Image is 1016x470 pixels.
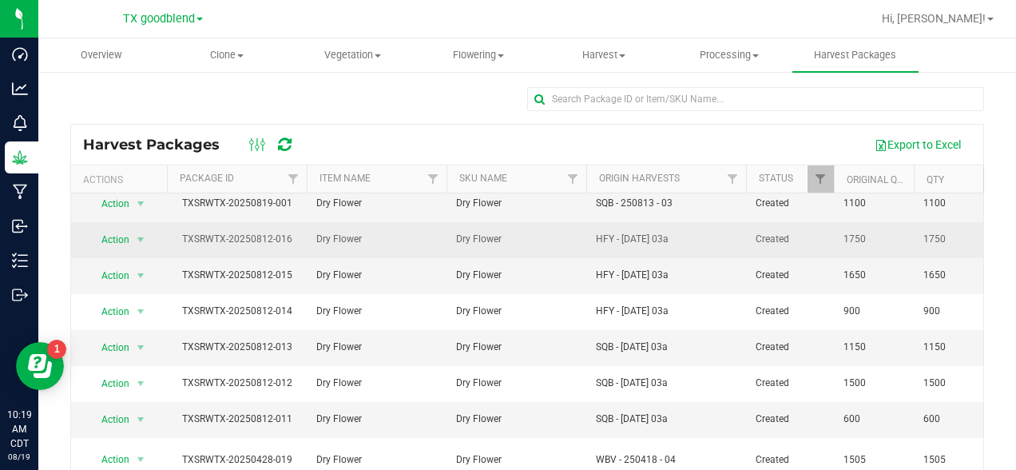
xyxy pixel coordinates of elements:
a: Vegetation [290,38,415,72]
span: Created [756,412,824,427]
span: 1650 [843,268,904,283]
span: Dry Flower [316,304,437,319]
a: Status [759,173,793,184]
inline-svg: Grow [12,149,28,165]
span: Action [87,372,130,395]
a: Filter [808,165,834,193]
span: Action [87,301,130,323]
span: 1500 [843,376,904,391]
span: Action [87,229,130,251]
div: TXSRWTX-20250812-011 [165,412,309,427]
a: Harvest Packages [792,38,918,72]
span: SQB - [DATE] 03a [596,340,668,355]
span: Overview [59,48,143,62]
span: Dry Flower [456,268,577,283]
a: Clone [164,38,289,72]
span: Created [756,268,824,283]
span: Flowering [416,48,540,62]
div: TXSRWTX-20250428-019 [165,452,309,468]
iframe: Resource center [16,342,64,390]
span: select [131,337,151,359]
span: Dry Flower [456,452,577,468]
span: Harvest Packages [792,48,918,62]
span: 1150 [923,340,984,355]
span: SQB - [DATE] 03a [596,412,668,427]
inline-svg: Analytics [12,81,28,97]
a: Filter [420,165,446,193]
span: 600 [843,412,904,427]
span: Dry Flower [316,412,437,427]
div: TXSRWTX-20250812-016 [165,232,309,247]
a: Harvest [541,38,666,72]
span: Hi, [PERSON_NAME]! [882,12,986,25]
span: HFY - [DATE] 03a [596,304,669,319]
span: 1750 [923,232,984,247]
p: 08/19 [7,451,31,463]
span: Dry Flower [456,304,577,319]
span: 900 [923,304,984,319]
span: 1150 [843,340,904,355]
span: Created [756,304,824,319]
span: Dry Flower [456,232,577,247]
a: Original Qty [847,174,908,185]
span: 1750 [843,232,904,247]
span: Harvest [542,48,665,62]
span: select [131,193,151,215]
a: Filter [280,165,307,193]
span: Action [87,408,130,431]
span: Processing [668,48,792,62]
span: 1100 [923,196,984,211]
a: Qty [927,174,944,185]
a: Processing [667,38,792,72]
span: 600 [923,412,984,427]
a: Package ID [180,173,234,184]
p: 10:19 AM CDT [7,408,31,451]
span: Harvest Packages [83,136,236,153]
div: TXSRWTX-20250812-013 [165,340,309,355]
span: Dry Flower [316,232,437,247]
span: 1505 [843,452,904,468]
a: Filter [720,165,746,193]
a: Filter [560,165,586,193]
div: TXSRWTX-20250812-014 [165,304,309,319]
inline-svg: Outbound [12,287,28,303]
inline-svg: Manufacturing [12,184,28,200]
span: Dry Flower [456,412,577,427]
span: select [131,229,151,251]
span: 1650 [923,268,984,283]
span: Dry Flower [456,196,577,211]
span: SQB - 250813 - 03 [596,196,673,211]
span: WBV - 250418 - 04 [596,452,676,468]
span: 1505 [923,452,984,468]
a: Item Name [319,173,371,184]
div: TXSRWTX-20250819-001 [165,196,309,211]
span: select [131,408,151,431]
span: Action [87,193,130,215]
span: Dry Flower [316,268,437,283]
a: Overview [38,38,164,72]
span: Vegetation [291,48,415,62]
span: 900 [843,304,904,319]
span: Dry Flower [316,452,437,468]
span: Action [87,337,130,359]
span: Dry Flower [316,340,437,355]
span: select [131,301,151,323]
a: Flowering [415,38,541,72]
span: Action [87,265,130,287]
div: TXSRWTX-20250812-012 [165,376,309,391]
span: select [131,265,151,287]
span: Dry Flower [316,196,437,211]
input: Search Package ID or Item/SKU Name... [527,87,984,111]
div: TXSRWTX-20250812-015 [165,268,309,283]
span: Created [756,376,824,391]
span: Dry Flower [316,376,437,391]
span: Dry Flower [456,340,577,355]
span: SQB - [DATE] 03a [596,376,668,391]
a: Origin Harvests [599,173,680,184]
span: HFY - [DATE] 03a [596,232,669,247]
span: Created [756,452,824,468]
div: Actions [83,174,161,185]
span: Clone [165,48,288,62]
span: Created [756,196,824,211]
